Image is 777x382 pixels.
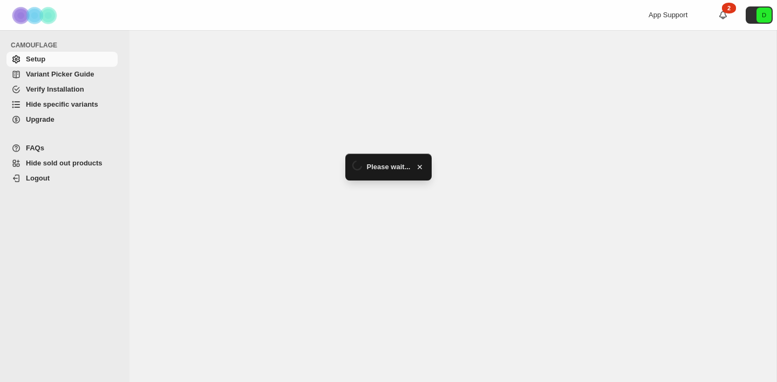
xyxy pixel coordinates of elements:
span: Please wait... [367,162,411,172]
a: Variant Picker Guide [6,67,118,82]
button: Avatar with initials D [746,6,773,24]
a: Upgrade [6,112,118,127]
a: Logout [6,171,118,186]
span: CAMOUFLAGE [11,41,122,50]
span: Variant Picker Guide [26,70,94,78]
a: Verify Installation [6,82,118,97]
div: 2 [722,3,736,13]
text: D [762,12,766,18]
a: 2 [718,10,728,20]
span: FAQs [26,144,44,152]
span: Hide specific variants [26,100,98,108]
span: Setup [26,55,45,63]
span: Hide sold out products [26,159,103,167]
a: Setup [6,52,118,67]
a: FAQs [6,141,118,156]
span: Upgrade [26,115,54,123]
span: Avatar with initials D [756,8,772,23]
span: App Support [649,11,687,19]
img: Camouflage [9,1,63,30]
span: Logout [26,174,50,182]
a: Hide specific variants [6,97,118,112]
span: Verify Installation [26,85,84,93]
a: Hide sold out products [6,156,118,171]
